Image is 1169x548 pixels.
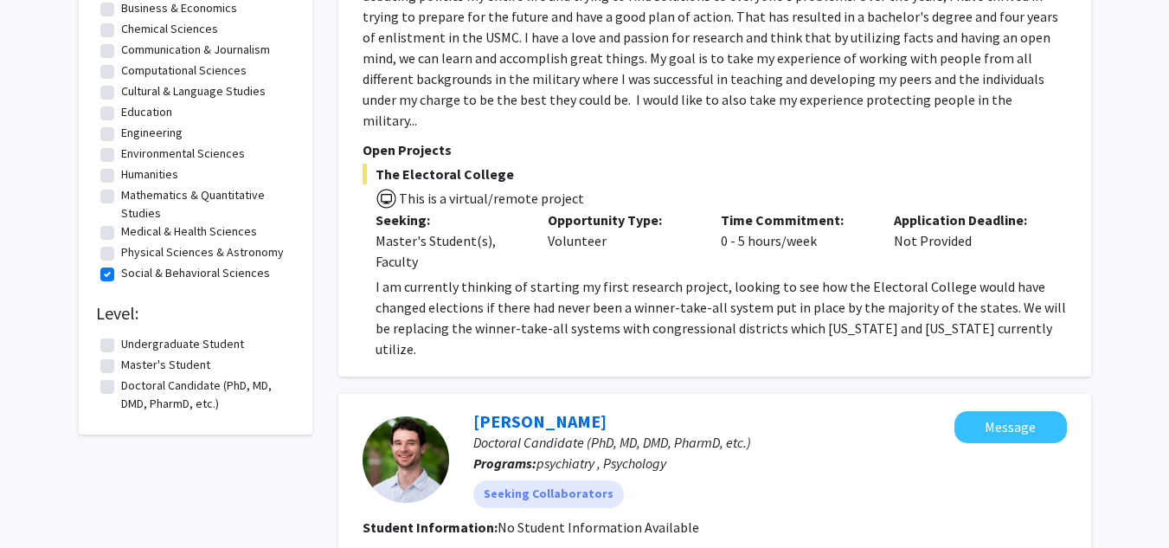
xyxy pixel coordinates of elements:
[121,41,270,59] label: Communication & Journalism
[721,210,868,230] p: Time Commitment:
[121,82,266,100] label: Cultural & Language Studies
[535,210,708,272] div: Volunteer
[473,434,751,451] span: Doctoral Candidate (PhD, MD, DMD, PharmD, etc.)
[363,141,452,158] span: Open Projects
[363,519,498,536] b: Student Information:
[121,145,245,163] label: Environmental Sciences
[473,410,607,432] a: [PERSON_NAME]
[376,210,523,230] p: Seeking:
[473,480,624,508] mat-chip: Seeking Collaborators
[121,103,172,121] label: Education
[363,164,1067,184] span: The Electoral College
[708,210,881,272] div: 0 - 5 hours/week
[121,61,247,80] label: Computational Sciences
[376,276,1067,359] p: I am currently thinking of starting my first research project, looking to see how the Electoral C...
[121,377,291,413] label: Doctoral Candidate (PhD, MD, DMD, PharmD, etc.)
[473,455,536,472] b: Programs:
[121,243,284,261] label: Physical Sciences & Astronomy
[121,222,257,241] label: Medical & Health Sciences
[376,230,523,272] div: Master's Student(s), Faculty
[881,210,1054,272] div: Not Provided
[96,303,295,324] h2: Level:
[121,335,244,353] label: Undergraduate Student
[121,264,270,282] label: Social & Behavioral Sciences
[548,210,695,230] p: Opportunity Type:
[121,186,291,222] label: Mathematics & Quantitative Studies
[121,165,178,184] label: Humanities
[121,124,183,142] label: Engineering
[121,356,210,374] label: Master's Student
[894,210,1041,230] p: Application Deadline:
[536,455,666,472] span: psychiatry , Psychology
[397,190,584,207] span: This is a virtual/remote project
[498,519,699,536] span: No Student Information Available
[13,470,74,535] iframe: Chat
[954,411,1067,443] button: Message Brian Winston
[121,20,218,38] label: Chemical Sciences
